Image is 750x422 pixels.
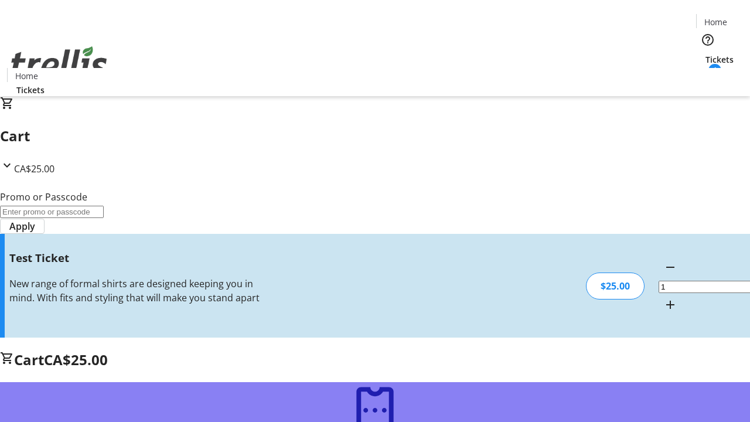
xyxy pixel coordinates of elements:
[696,66,720,89] button: Cart
[659,256,682,279] button: Decrement by one
[704,16,727,28] span: Home
[15,70,38,82] span: Home
[14,162,54,175] span: CA$25.00
[696,28,720,52] button: Help
[8,70,45,82] a: Home
[9,219,35,233] span: Apply
[697,16,734,28] a: Home
[9,277,265,305] div: New range of formal shirts are designed keeping you in mind. With fits and styling that will make...
[7,33,111,92] img: Orient E2E Organization mUckuOnPXX's Logo
[586,273,645,300] div: $25.00
[705,53,734,66] span: Tickets
[696,53,743,66] a: Tickets
[9,250,265,266] h3: Test Ticket
[7,84,54,96] a: Tickets
[44,350,108,369] span: CA$25.00
[659,293,682,316] button: Increment by one
[16,84,45,96] span: Tickets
